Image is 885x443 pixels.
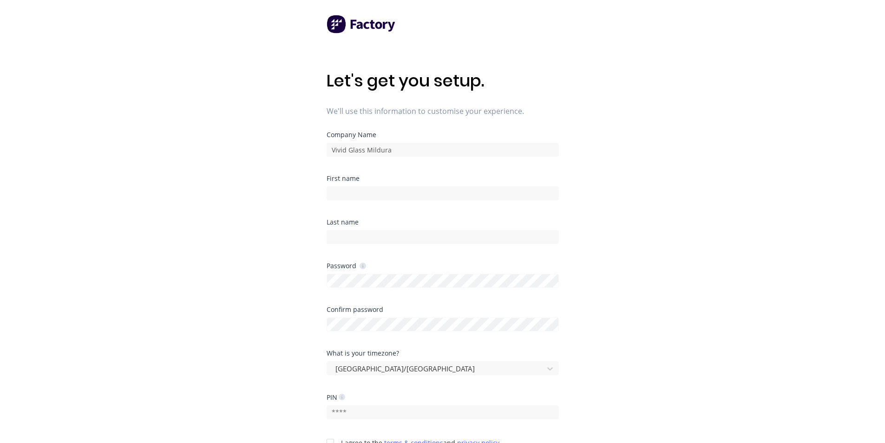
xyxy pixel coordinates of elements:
div: What is your timezone? [327,350,559,357]
div: Password [327,261,366,270]
h1: Let's get you setup. [327,71,559,91]
div: Company Name [327,132,559,138]
span: We'll use this information to customise your experience. [327,106,559,117]
div: Confirm password [327,306,559,313]
img: Factory [327,15,396,33]
div: Last name [327,219,559,225]
div: First name [327,175,559,182]
div: PIN [327,393,345,402]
